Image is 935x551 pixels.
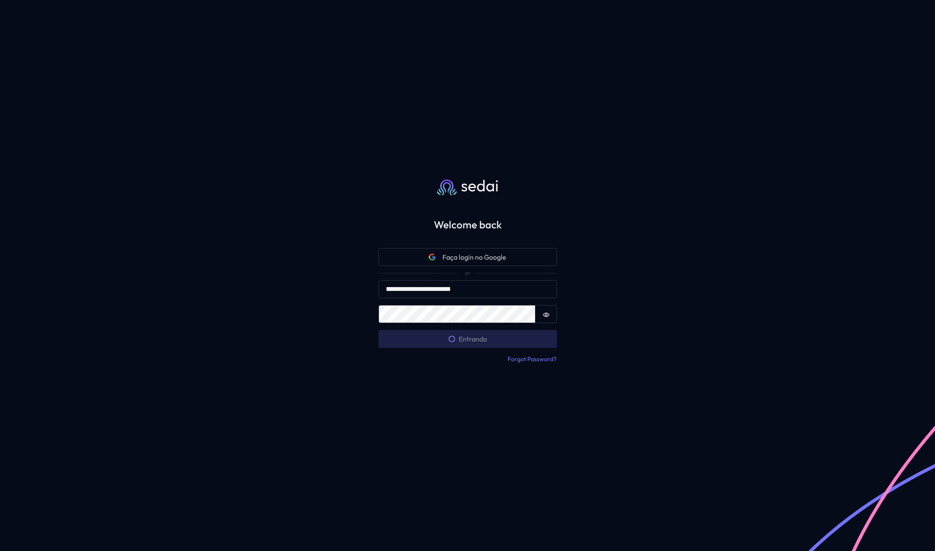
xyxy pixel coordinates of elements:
[365,219,571,231] h2: Welcome back
[429,254,436,261] svg: Google icon
[448,334,487,344] span: Entrando
[379,330,557,348] button: Entrando
[442,252,506,262] span: Faça login no Google
[379,248,557,266] button: Google iconFaça login no Google
[507,355,557,364] button: Forgot Password?
[535,305,557,323] button: Show password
